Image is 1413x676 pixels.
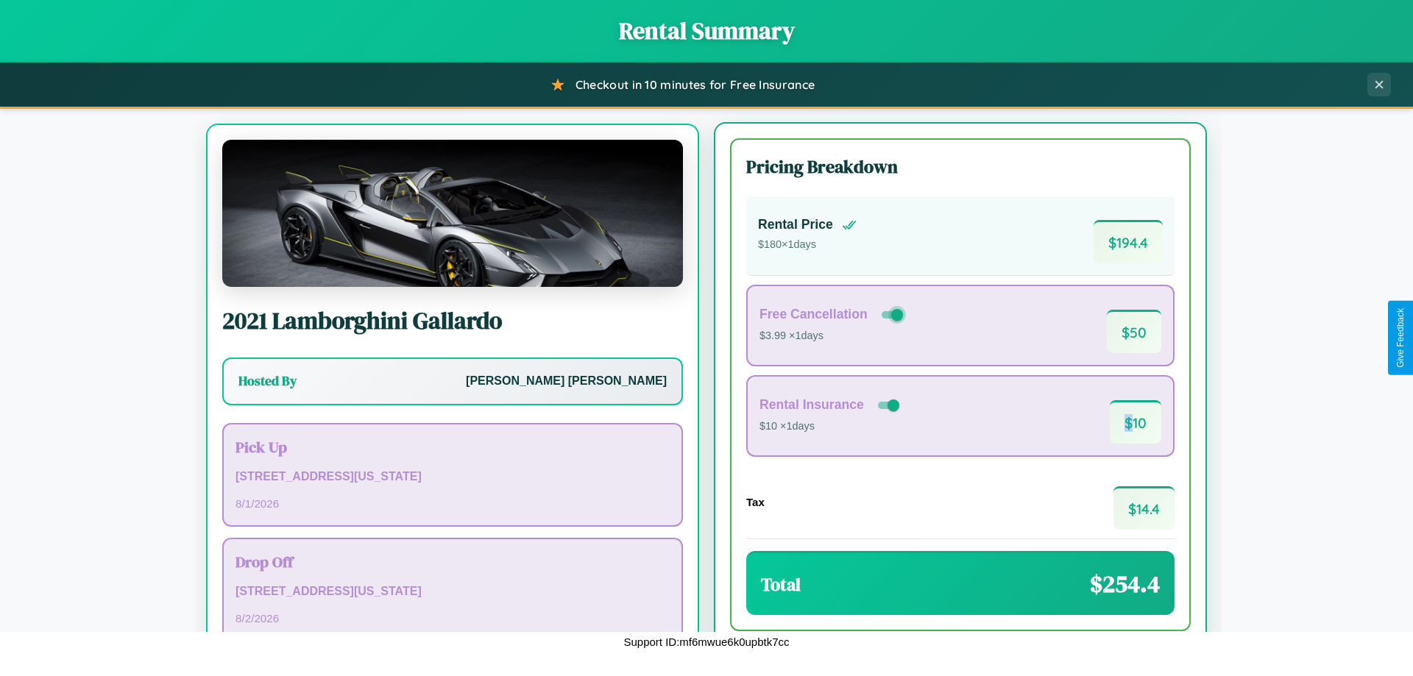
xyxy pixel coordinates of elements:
[222,305,683,337] h2: 2021 Lamborghini Gallardo
[235,608,670,628] p: 8 / 2 / 2026
[1113,486,1175,530] span: $ 14.4
[235,466,670,488] p: [STREET_ADDRESS][US_STATE]
[235,436,670,458] h3: Pick Up
[759,417,902,436] p: $10 × 1 days
[759,307,868,322] h4: Free Cancellation
[758,217,833,232] h4: Rental Price
[623,632,789,652] p: Support ID: mf6mwue6k0upbtk7cc
[576,77,815,92] span: Checkout in 10 minutes for Free Insurance
[238,372,297,390] h3: Hosted By
[1094,220,1163,263] span: $ 194.4
[222,140,683,287] img: Lamborghini Gallardo
[466,371,667,392] p: [PERSON_NAME] [PERSON_NAME]
[1395,308,1406,368] div: Give Feedback
[746,154,1175,179] h3: Pricing Breakdown
[1107,310,1161,353] span: $ 50
[235,581,670,602] p: [STREET_ADDRESS][US_STATE]
[1090,568,1160,600] span: $ 254.4
[758,235,857,255] p: $ 180 × 1 days
[746,496,765,508] h4: Tax
[235,494,670,513] p: 8 / 1 / 2026
[759,327,906,346] p: $3.99 × 1 days
[235,551,670,572] h3: Drop Off
[761,572,801,597] h3: Total
[15,15,1398,47] h1: Rental Summary
[759,397,864,413] h4: Rental Insurance
[1110,400,1161,444] span: $ 10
